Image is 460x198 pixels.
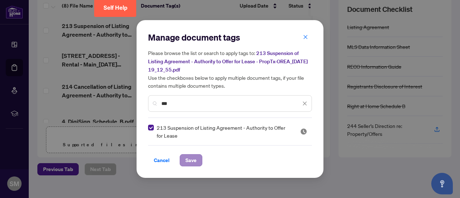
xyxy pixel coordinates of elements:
span: 213 Suspension of Listing Agreement - Authority to Offer for Lease [157,124,291,139]
span: Save [185,155,197,166]
h5: Please browse the list or search to apply tags to: Use the checkboxes below to apply multiple doc... [148,49,312,89]
span: Pending Review [300,128,307,135]
span: Self Help [103,4,128,11]
span: close [302,101,307,106]
h2: Manage document tags [148,32,312,43]
img: status [300,128,307,135]
button: Cancel [148,154,175,166]
span: 213 Suspension of Listing Agreement - Authority to Offer for Lease - PropTx-OREA_[DATE] 19_12_55.pdf [148,50,308,73]
button: Save [180,154,202,166]
span: close [303,34,308,40]
span: Cancel [154,155,170,166]
button: Open asap [431,173,453,194]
